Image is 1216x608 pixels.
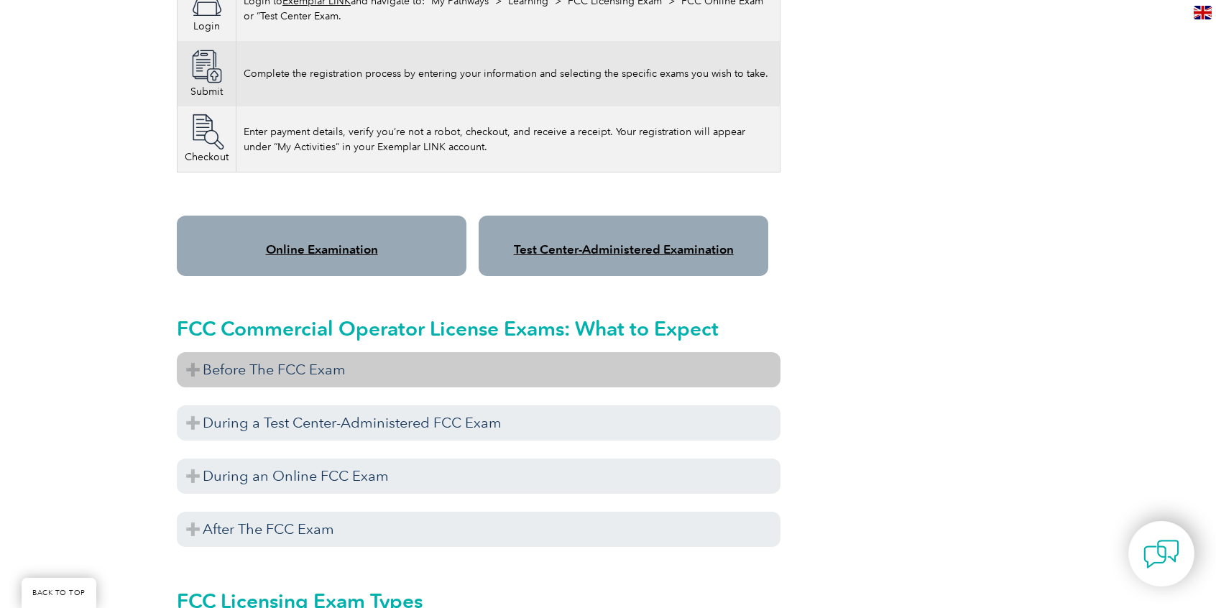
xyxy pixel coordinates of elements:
[1194,6,1212,19] img: en
[22,578,96,608] a: BACK TO TOP
[177,317,780,340] h2: FCC Commercial Operator License Exams: What to Expect
[178,41,236,106] td: Submit
[178,106,236,172] td: Checkout
[514,242,734,257] a: Test Center-Administered Examination
[236,106,780,172] td: Enter payment details, verify you’re not a robot, checkout, and receive a receipt. Your registrat...
[177,352,780,387] h3: Before The FCC Exam
[177,512,780,547] h3: After The FCC Exam
[236,41,780,106] td: Complete the registration process by entering your information and selecting the specific exams y...
[177,405,780,441] h3: During a Test Center-Administered FCC Exam
[1143,536,1179,572] img: contact-chat.png
[177,459,780,494] h3: During an Online FCC Exam
[266,242,378,257] a: Online Examination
